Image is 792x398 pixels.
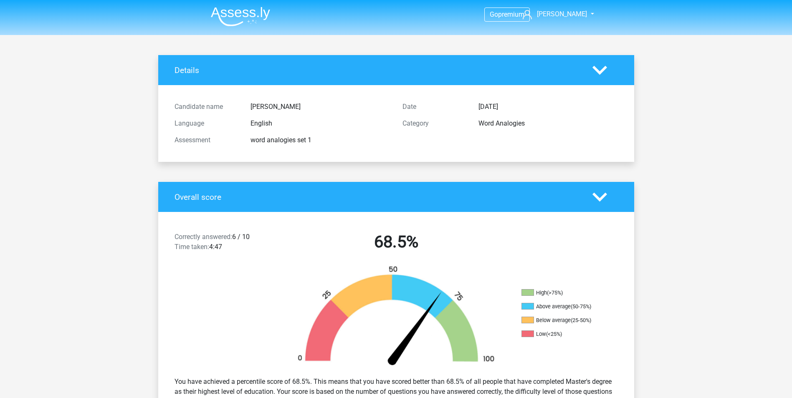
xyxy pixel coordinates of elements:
div: Language [168,118,244,128]
span: Correctly answered: [175,233,232,241]
div: Candidate name [168,102,244,112]
div: Word Analogies [472,118,624,128]
div: Category [396,118,472,128]
div: word analogies set 1 [244,135,396,145]
img: Assessly [211,7,270,26]
li: Low [521,330,605,338]
div: (50-75%) [571,303,591,310]
div: [PERSON_NAME] [244,102,396,112]
div: (>75%) [547,290,563,296]
h4: Details [175,65,580,75]
img: 69.37547a6fd988.png [283,265,509,370]
h2: 68.5% [288,232,504,252]
span: Time taken: [175,243,209,251]
span: premium [498,10,524,18]
span: Go [490,10,498,18]
div: (25-50%) [571,317,591,323]
li: High [521,289,605,297]
div: Date [396,102,472,112]
div: (<25%) [546,331,562,337]
div: Assessment [168,135,244,145]
li: Above average [521,303,605,310]
div: English [244,118,396,128]
span: [PERSON_NAME] [537,10,587,18]
li: Below average [521,317,605,324]
a: Gopremium [485,9,529,20]
div: [DATE] [472,102,624,112]
h4: Overall score [175,192,580,202]
a: [PERSON_NAME] [519,9,588,19]
div: 6 / 10 4:47 [168,232,282,255]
